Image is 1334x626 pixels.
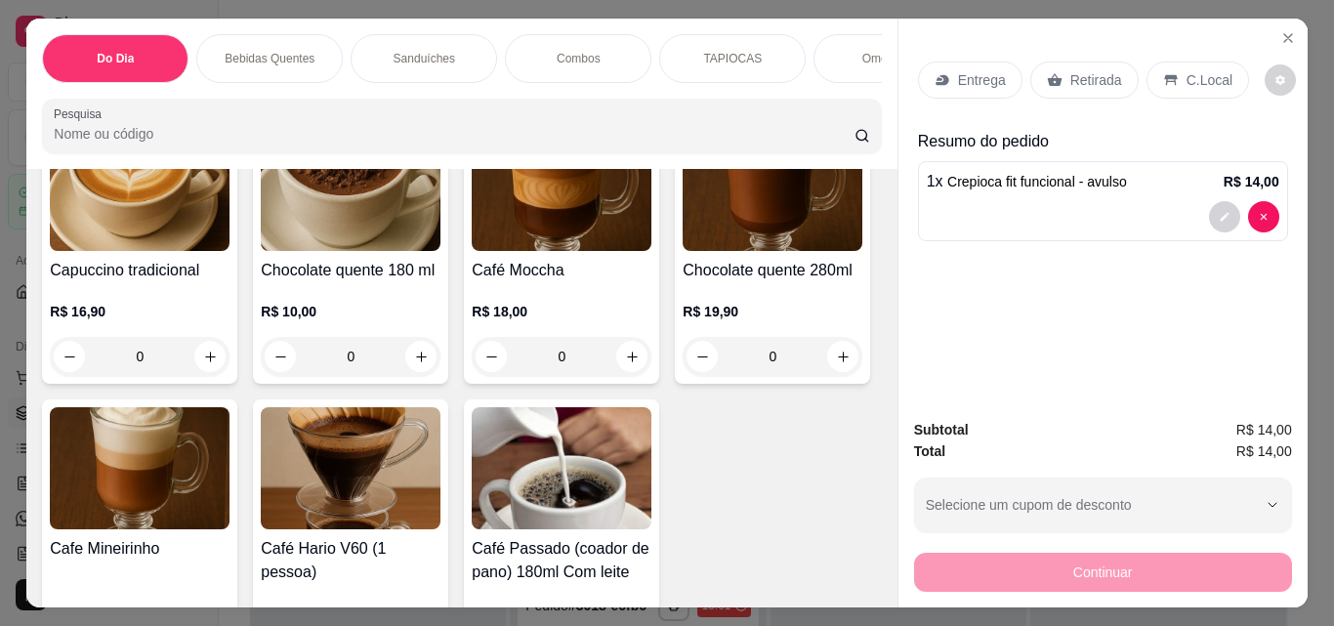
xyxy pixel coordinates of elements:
[265,341,296,372] button: decrease-product-quantity
[1272,22,1304,54] button: Close
[703,51,762,66] p: TAPIOCAS
[914,443,945,459] strong: Total
[1070,70,1122,90] p: Retirada
[862,51,912,66] p: Omeletes
[261,302,440,321] p: R$ 10,00
[476,341,507,372] button: decrease-product-quantity
[472,604,651,623] p: R$ 10,00
[472,259,651,282] h4: Café Moccha
[1265,64,1296,96] button: decrease-product-quantity
[472,537,651,584] h4: Café Passado (coador de pano) 180ml Com leite
[50,259,229,282] h4: Capuccino tradicional
[683,129,862,251] img: product-image
[1224,172,1279,191] p: R$ 14,00
[261,129,440,251] img: product-image
[914,422,969,438] strong: Subtotal
[261,537,440,584] h4: Café Hario V60 (1 pessoa)
[97,51,134,66] p: Do Dia
[947,174,1127,189] span: Crepioca fit funcional - avulso
[54,105,108,122] label: Pesquisa
[927,170,1127,193] p: 1 x
[194,341,226,372] button: increase-product-quantity
[1187,70,1232,90] p: C.Local
[1209,201,1240,232] button: decrease-product-quantity
[472,129,651,251] img: product-image
[50,407,229,529] img: product-image
[472,302,651,321] p: R$ 18,00
[827,341,858,372] button: increase-product-quantity
[50,302,229,321] p: R$ 16,90
[687,341,718,372] button: decrease-product-quantity
[914,478,1292,532] button: Selecione um cupom de desconto
[1236,419,1292,440] span: R$ 14,00
[50,537,229,561] h4: Cafe Mineirinho
[1236,440,1292,462] span: R$ 14,00
[472,407,651,529] img: product-image
[1248,201,1279,232] button: decrease-product-quantity
[958,70,1006,90] p: Entrega
[918,130,1288,153] p: Resumo do pedido
[405,341,437,372] button: increase-product-quantity
[557,51,601,66] p: Combos
[616,341,647,372] button: increase-product-quantity
[261,604,440,623] p: R$ 12,00
[54,341,85,372] button: decrease-product-quantity
[261,407,440,529] img: product-image
[50,604,229,623] p: R$ 15,00
[54,124,855,144] input: Pesquisa
[261,259,440,282] h4: Chocolate quente 180 ml
[394,51,455,66] p: Sanduíches
[50,129,229,251] img: product-image
[225,51,314,66] p: Bebidas Quentes
[683,259,862,282] h4: Chocolate quente 280ml
[683,302,862,321] p: R$ 19,90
